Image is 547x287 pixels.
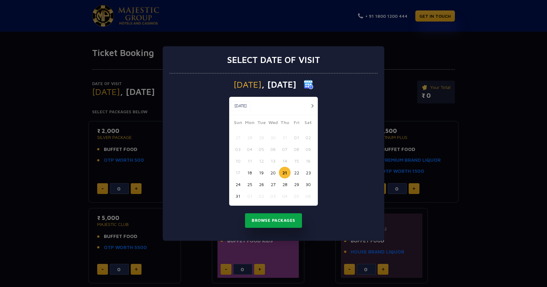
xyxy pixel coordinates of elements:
span: Wed [267,119,279,128]
button: 06 [267,143,279,155]
button: 25 [244,178,255,190]
span: [DATE] [234,80,261,89]
button: 05 [291,190,302,202]
button: [DATE] [231,101,250,111]
span: Sun [232,119,244,128]
button: 09 [302,143,314,155]
button: 12 [255,155,267,167]
button: 14 [279,155,291,167]
button: 29 [291,178,302,190]
button: 06 [302,190,314,202]
button: 30 [302,178,314,190]
span: Tue [255,119,267,128]
button: 07 [279,143,291,155]
h3: Select date of visit [227,54,320,65]
button: 10 [232,155,244,167]
button: 31 [232,190,244,202]
button: 26 [255,178,267,190]
button: 24 [232,178,244,190]
button: 15 [291,155,302,167]
button: 28 [244,132,255,143]
button: 23 [302,167,314,178]
button: 31 [279,132,291,143]
button: 27 [267,178,279,190]
button: 17 [232,167,244,178]
button: 30 [267,132,279,143]
button: 22 [291,167,302,178]
span: Thu [279,119,291,128]
span: Sat [302,119,314,128]
button: 29 [255,132,267,143]
button: 02 [302,132,314,143]
button: 20 [267,167,279,178]
button: 01 [291,132,302,143]
button: 03 [267,190,279,202]
span: Fri [291,119,302,128]
button: 27 [232,132,244,143]
button: 11 [244,155,255,167]
button: 19 [255,167,267,178]
button: Browse Packages [245,213,302,228]
button: 04 [244,143,255,155]
button: 18 [244,167,255,178]
button: 02 [255,190,267,202]
button: 01 [244,190,255,202]
button: 13 [267,155,279,167]
button: 05 [255,143,267,155]
button: 03 [232,143,244,155]
span: Mon [244,119,255,128]
button: 16 [302,155,314,167]
button: 08 [291,143,302,155]
button: 28 [279,178,291,190]
span: , [DATE] [261,80,296,89]
img: calender icon [304,80,313,89]
button: 04 [279,190,291,202]
button: 21 [279,167,291,178]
